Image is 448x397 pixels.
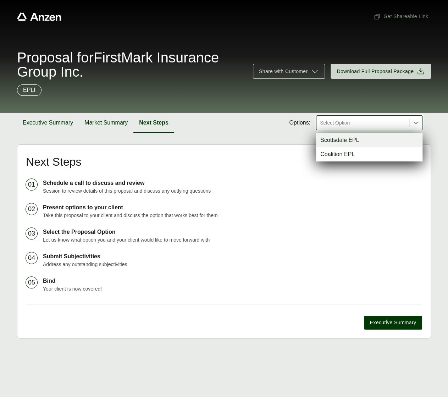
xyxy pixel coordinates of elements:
[253,64,325,79] button: Share with Customer
[43,252,422,261] p: Submit Subjectivities
[43,212,422,219] p: Take this proposal to your client and discuss the option that works best for them
[370,319,416,326] span: Executive Summary
[43,187,422,195] p: Session to review details of this proposal and discuss any outlying questions
[17,12,61,21] a: Anzen website
[259,68,308,75] span: Share with Customer
[43,228,422,236] p: Select the Proposal Option
[17,50,244,79] span: Proposal for FirstMark Insurance Group Inc.
[289,118,310,127] span: Options:
[371,10,431,23] button: Get Shareable Link
[79,113,133,133] button: Market Summary
[43,203,422,212] p: Present options to your client
[43,285,422,293] p: Your client is now covered!
[364,316,422,330] button: Executive Summary
[43,277,422,285] p: Bind
[316,133,422,147] div: Scottsdale EPL
[43,261,422,268] p: Address any outstanding subjectivities
[133,113,174,133] button: Next Steps
[331,64,431,79] button: Download Full Proposal Package
[17,113,79,133] button: Executive Summary
[43,179,422,187] p: Schedule a call to discuss and review
[374,13,428,20] span: Get Shareable Link
[26,156,422,167] h2: Next Steps
[316,147,422,161] div: Coalition EPL
[337,68,414,75] span: Download Full Proposal Package
[43,236,422,244] p: Let us know what option you and your client would like to move forward with
[23,86,35,94] p: EPLI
